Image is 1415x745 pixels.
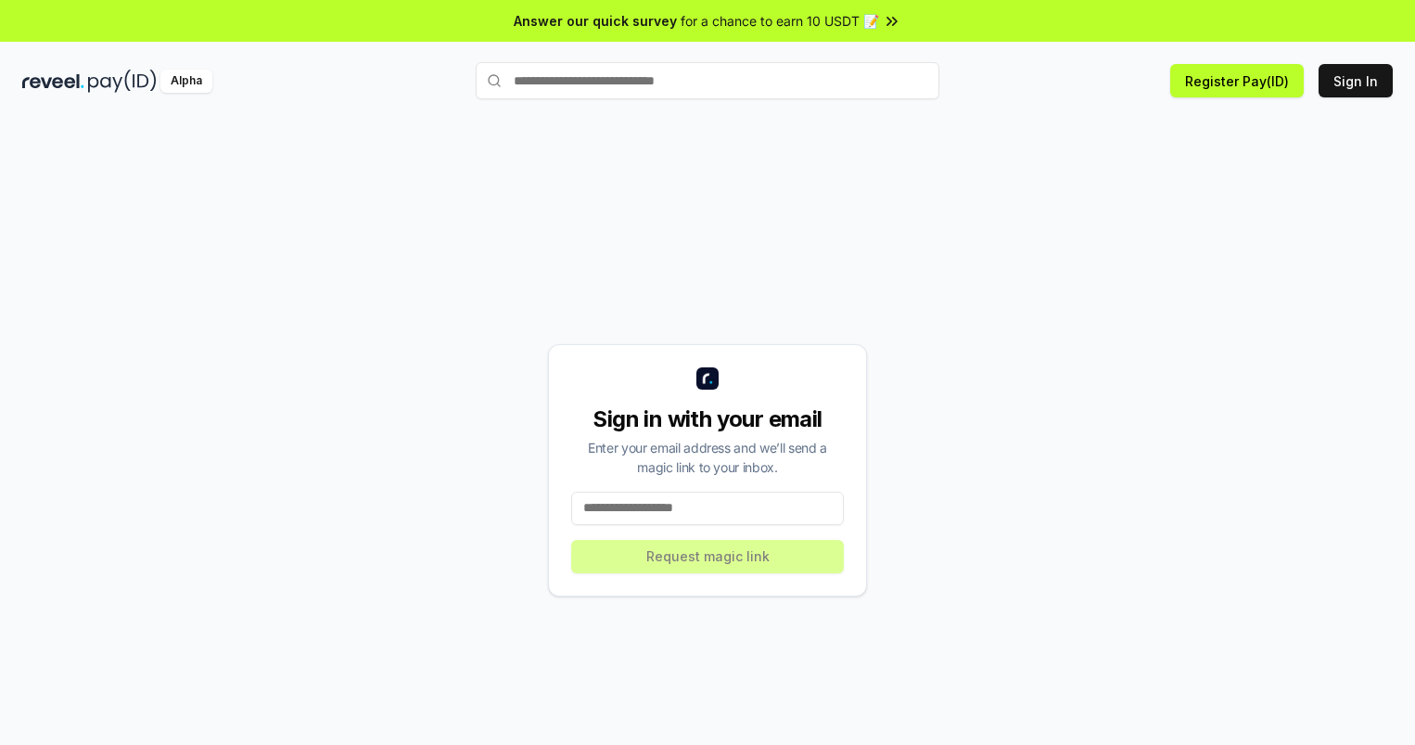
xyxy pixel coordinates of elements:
img: logo_small [696,367,719,390]
button: Sign In [1319,64,1393,97]
span: for a chance to earn 10 USDT 📝 [681,11,879,31]
img: pay_id [88,70,157,93]
div: Enter your email address and we’ll send a magic link to your inbox. [571,438,844,477]
img: reveel_dark [22,70,84,93]
div: Sign in with your email [571,405,844,434]
div: Alpha [160,70,212,93]
span: Answer our quick survey [514,11,677,31]
button: Register Pay(ID) [1170,64,1304,97]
